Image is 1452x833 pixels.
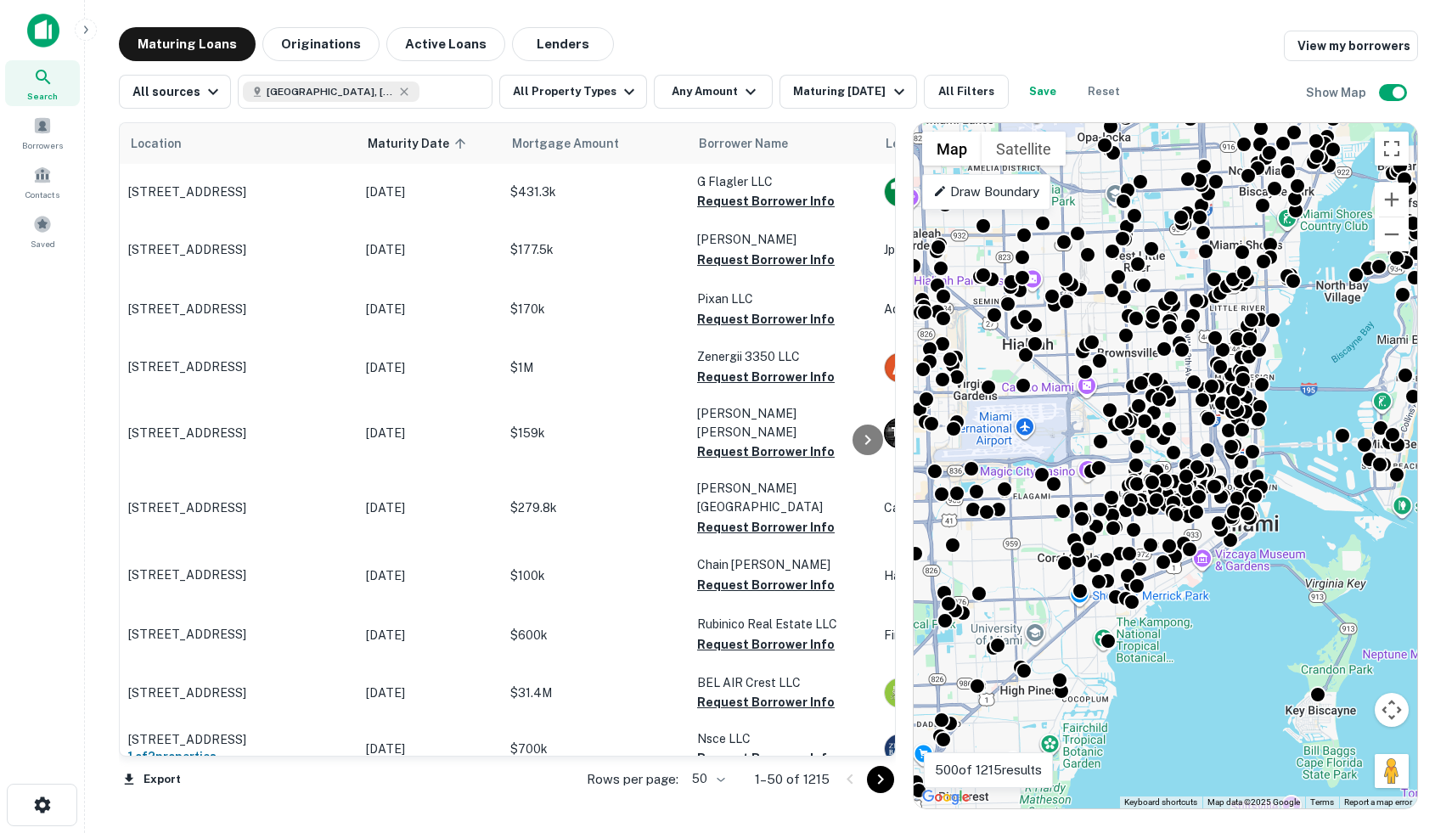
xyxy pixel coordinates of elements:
[5,208,80,254] a: Saved
[697,367,835,387] button: Request Borrower Info
[510,566,680,585] p: $100k
[510,684,680,702] p: $31.4M
[697,634,835,655] button: Request Borrower Info
[128,685,349,701] p: [STREET_ADDRESS]
[697,555,867,574] p: Chain [PERSON_NAME]
[587,769,678,790] p: Rows per page:
[699,133,788,154] span: Borrower Name
[366,626,493,644] p: [DATE]
[697,442,835,462] button: Request Borrower Info
[697,673,867,692] p: BEL AIR Crest LLC
[793,82,909,102] div: Maturing [DATE]
[924,75,1009,109] button: All Filters
[697,172,867,191] p: G Flagler LLC
[867,766,894,793] button: Go to next page
[31,237,55,250] span: Saved
[25,188,59,201] span: Contacts
[5,159,80,205] a: Contacts
[697,191,835,211] button: Request Borrower Info
[130,133,182,154] span: Location
[922,132,982,166] button: Show street map
[368,133,471,154] span: Maturity Date
[510,626,680,644] p: $600k
[366,240,493,259] p: [DATE]
[267,84,394,99] span: [GEOGRAPHIC_DATA], [GEOGRAPHIC_DATA], [GEOGRAPHIC_DATA]
[933,182,1039,202] p: Draw Boundary
[119,75,231,109] button: All sources
[1306,83,1369,102] h6: Show Map
[510,498,680,517] p: $279.8k
[22,138,63,152] span: Borrowers
[5,60,80,106] a: Search
[1310,797,1334,807] a: Terms
[27,89,58,103] span: Search
[128,627,349,642] p: [STREET_ADDRESS]
[886,133,926,154] span: Lender
[697,575,835,595] button: Request Borrower Info
[512,133,641,154] span: Mortgage Amount
[1207,797,1300,807] span: Map data ©2025 Google
[697,615,867,633] p: Rubinico Real Estate LLC
[891,424,908,442] p: T B
[357,123,502,164] th: Maturity Date
[502,123,689,164] th: Mortgage Amount
[366,358,493,377] p: [DATE]
[1367,697,1452,779] iframe: Chat Widget
[689,123,875,164] th: Borrower Name
[128,500,349,515] p: [STREET_ADDRESS]
[918,786,974,808] a: Open this area in Google Maps (opens a new window)
[128,301,349,317] p: [STREET_ADDRESS]
[366,424,493,442] p: [DATE]
[697,347,867,366] p: Zenergii 3350 LLC
[918,786,974,808] img: Google
[1375,183,1409,217] button: Zoom in
[366,740,493,758] p: [DATE]
[132,82,223,102] div: All sources
[386,27,505,61] button: Active Loans
[697,404,867,442] p: [PERSON_NAME] [PERSON_NAME]
[119,767,185,792] button: Export
[5,110,80,155] a: Borrowers
[512,27,614,61] button: Lenders
[685,767,728,791] div: 50
[128,732,349,747] p: [STREET_ADDRESS]
[510,740,680,758] p: $700k
[510,300,680,318] p: $170k
[128,359,349,374] p: [STREET_ADDRESS]
[779,75,916,109] button: Maturing [DATE]
[654,75,773,109] button: Any Amount
[697,729,867,748] p: Nsce LLC
[697,230,867,249] p: [PERSON_NAME]
[510,424,680,442] p: $159k
[697,517,835,538] button: Request Borrower Info
[1077,75,1131,109] button: Reset
[366,566,493,585] p: [DATE]
[697,692,835,712] button: Request Borrower Info
[935,760,1042,780] p: 500 of 1215 results
[366,300,493,318] p: [DATE]
[119,27,256,61] button: Maturing Loans
[510,358,680,377] p: $1M
[1284,31,1418,61] a: View my borrowers
[366,498,493,517] p: [DATE]
[128,184,349,200] p: [STREET_ADDRESS]
[1375,693,1409,727] button: Map camera controls
[366,684,493,702] p: [DATE]
[1344,797,1412,807] a: Report a map error
[1124,796,1197,808] button: Keyboard shortcuts
[499,75,647,109] button: All Property Types
[697,748,835,768] button: Request Borrower Info
[755,769,830,790] p: 1–50 of 1215
[914,123,1417,808] div: 0 0
[128,567,349,583] p: [STREET_ADDRESS]
[697,309,835,329] button: Request Borrower Info
[697,479,867,516] p: [PERSON_NAME] [GEOGRAPHIC_DATA]
[982,132,1066,166] button: Show satellite imagery
[128,747,349,766] h6: 1 of 2 properties
[128,425,349,441] p: [STREET_ADDRESS]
